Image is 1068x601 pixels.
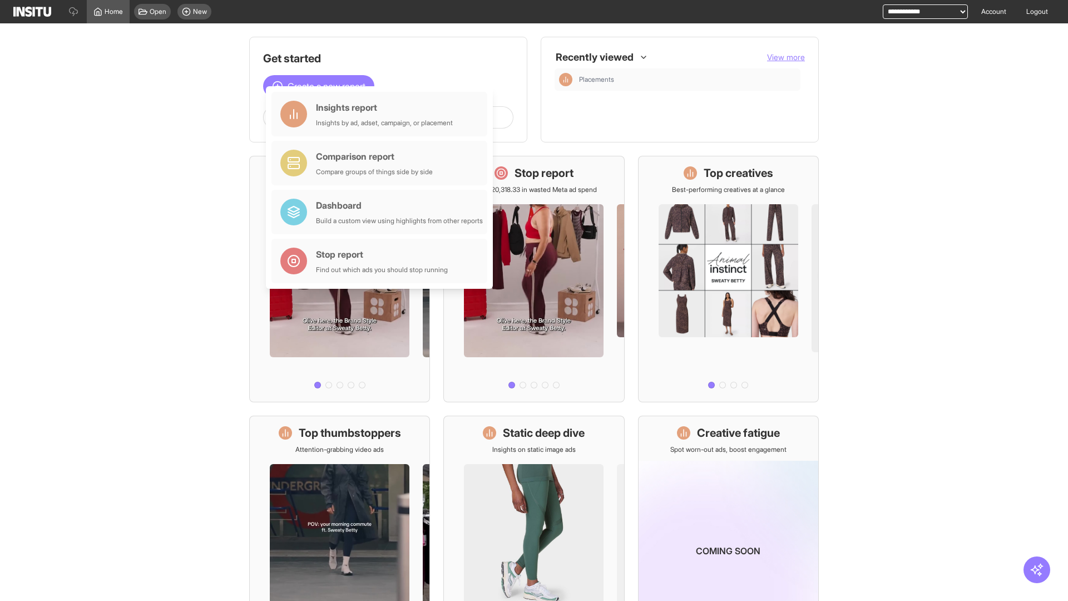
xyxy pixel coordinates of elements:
[263,75,374,97] button: Create a new report
[492,445,576,454] p: Insights on static image ads
[316,199,483,212] div: Dashboard
[515,165,573,181] h1: Stop report
[316,248,448,261] div: Stop report
[672,185,785,194] p: Best-performing creatives at a glance
[316,168,433,176] div: Compare groups of things side by side
[193,7,207,16] span: New
[316,150,433,163] div: Comparison report
[559,73,572,86] div: Insights
[503,425,585,441] h1: Static deep dive
[249,156,430,402] a: What's live nowSee all active ads instantly
[767,52,805,62] span: View more
[288,80,365,93] span: Create a new report
[316,101,453,114] div: Insights report
[299,425,401,441] h1: Top thumbstoppers
[263,51,513,66] h1: Get started
[767,52,805,63] button: View more
[579,75,796,84] span: Placements
[638,156,819,402] a: Top creativesBest-performing creatives at a glance
[579,75,614,84] span: Placements
[105,7,123,16] span: Home
[295,445,384,454] p: Attention-grabbing video ads
[150,7,166,16] span: Open
[443,156,624,402] a: Stop reportSave £20,318.33 in wasted Meta ad spend
[316,265,448,274] div: Find out which ads you should stop running
[704,165,773,181] h1: Top creatives
[471,185,597,194] p: Save £20,318.33 in wasted Meta ad spend
[13,7,51,17] img: Logo
[316,119,453,127] div: Insights by ad, adset, campaign, or placement
[316,216,483,225] div: Build a custom view using highlights from other reports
